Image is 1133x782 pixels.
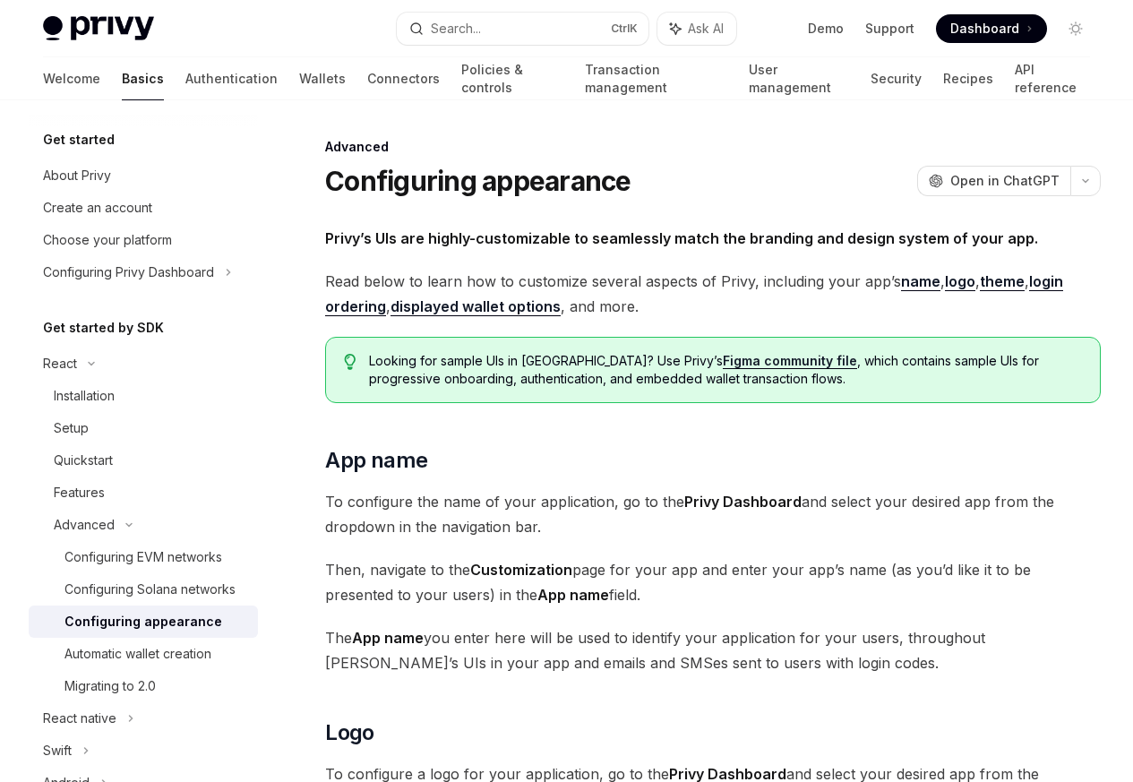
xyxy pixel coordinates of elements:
button: Search...CtrlK [397,13,648,45]
a: About Privy [29,159,258,192]
a: Choose your platform [29,224,258,256]
span: Dashboard [950,20,1019,38]
h5: Get started by SDK [43,317,164,339]
a: Authentication [185,57,278,100]
a: Configuring EVM networks [29,541,258,573]
a: Recipes [943,57,993,100]
span: Open in ChatGPT [950,172,1060,190]
a: Welcome [43,57,100,100]
a: name [901,272,940,291]
span: Then, navigate to the page for your app and enter your app’s name (as you’d like it to be present... [325,557,1101,607]
span: Ask AI [688,20,724,38]
a: Security [871,57,922,100]
a: Installation [29,380,258,412]
strong: App name [537,586,609,604]
div: Configuring EVM networks [64,546,222,568]
strong: Privy Dashboard [684,493,802,511]
div: Search... [431,18,481,39]
span: Logo [325,718,374,747]
h1: Configuring appearance [325,165,631,197]
strong: Privy’s UIs are highly-customizable to seamlessly match the branding and design system of your app. [325,229,1038,247]
div: React native [43,708,116,729]
a: Policies & controls [461,57,563,100]
span: The you enter here will be used to identify your application for your users, throughout [PERSON_N... [325,625,1101,675]
svg: Tip [344,354,356,370]
a: Automatic wallet creation [29,638,258,670]
a: Basics [122,57,164,100]
a: Figma community file [723,353,857,369]
button: Open in ChatGPT [917,166,1070,196]
a: Configuring appearance [29,606,258,638]
div: Configuring Privy Dashboard [43,262,214,283]
a: Setup [29,412,258,444]
span: To configure the name of your application, go to the and select your desired app from the dropdow... [325,489,1101,539]
div: React [43,353,77,374]
div: Swift [43,740,72,761]
div: Automatic wallet creation [64,643,211,665]
a: Migrating to 2.0 [29,670,258,702]
a: User management [749,57,850,100]
a: Dashboard [936,14,1047,43]
a: Features [29,477,258,509]
div: Setup [54,417,89,439]
div: About Privy [43,165,111,186]
div: Features [54,482,105,503]
a: Quickstart [29,444,258,477]
a: Transaction management [585,57,726,100]
span: Looking for sample UIs in [GEOGRAPHIC_DATA]? Use Privy’s , which contains sample UIs for progress... [369,352,1082,388]
span: App name [325,446,427,475]
a: Configuring Solana networks [29,573,258,606]
div: Migrating to 2.0 [64,675,156,697]
a: Demo [808,20,844,38]
div: Create an account [43,197,152,219]
div: Configuring appearance [64,611,222,632]
button: Ask AI [657,13,736,45]
div: Choose your platform [43,229,172,251]
div: Quickstart [54,450,113,471]
strong: App name [352,629,424,647]
span: Read below to learn how to customize several aspects of Privy, including your app’s , , , , , and... [325,269,1101,319]
div: Advanced [325,138,1101,156]
div: Advanced [54,514,115,536]
div: Configuring Solana networks [64,579,236,600]
img: light logo [43,16,154,41]
button: Toggle dark mode [1061,14,1090,43]
a: API reference [1015,57,1090,100]
strong: Customization [470,561,572,579]
div: Installation [54,385,115,407]
a: logo [945,272,975,291]
a: displayed wallet options [391,297,561,316]
a: theme [980,272,1025,291]
span: Ctrl K [611,21,638,36]
h5: Get started [43,129,115,150]
a: Create an account [29,192,258,224]
a: Wallets [299,57,346,100]
a: Support [865,20,914,38]
a: Connectors [367,57,440,100]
